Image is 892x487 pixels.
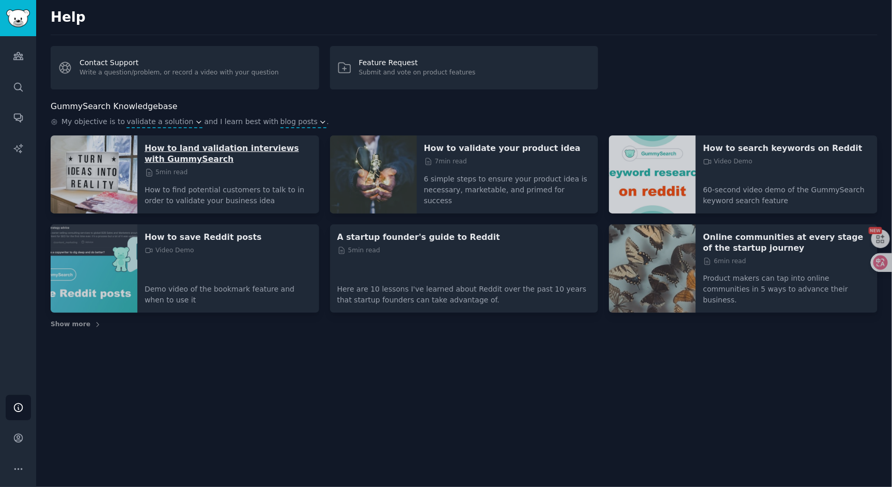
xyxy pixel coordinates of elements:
[359,57,476,68] div: Feature Request
[424,143,591,154] a: How to validate your product idea
[703,266,870,306] p: Product makers can tap into online communities in 5 ways to advance their business.
[337,232,591,242] a: A startup founder's guide to Reddit
[703,232,870,253] a: Online communities at every stage of the startup journey
[703,157,753,166] span: Video Demo
[337,277,591,306] p: Here are 10 lessons I've learned about Reddit over the past 10 years that startup founders can ta...
[145,168,187,177] span: 5 min read
[703,143,870,154] a: How to search keywords on Reddit
[609,135,696,214] img: How to search keywords on Reddit
[51,224,137,313] img: How to save Reddit posts
[51,9,878,26] h2: Help
[424,157,467,166] span: 7 min read
[51,320,90,329] span: Show more
[145,246,194,255] span: Video Demo
[145,177,312,206] p: How to find potential customers to talk to in order to validate your business idea
[703,257,746,266] span: 6 min read
[280,116,318,127] span: blog posts
[127,116,202,127] button: validate a solution
[359,68,476,78] div: Submit and vote on product features
[51,100,177,113] h2: GummySearch Knowledgebase
[145,277,312,306] p: Demo video of the bookmark feature and when to use it
[6,9,30,27] img: GummySearch logo
[51,46,319,89] a: Contact SupportWrite a question/problem, or record a video with your question
[51,135,137,214] img: How to land validation interviews with GummySearch
[145,232,312,242] a: How to save Reddit posts
[61,116,125,128] span: My objective is to
[280,116,327,127] button: blog posts
[330,135,417,214] img: How to validate your product idea
[703,177,870,206] p: 60-second video demo of the GummySearch keyword search feature
[609,224,696,313] img: Online communities at every stage of the startup journey
[51,116,878,128] div: .
[424,166,591,206] p: 6 simple steps to ensure your product idea is necessary, marketable, and primed for success
[330,46,599,89] a: Feature RequestSubmit and vote on product features
[145,143,312,164] a: How to land validation interviews with GummySearch
[205,116,279,128] span: and I learn best with
[127,116,193,127] span: validate a solution
[337,246,380,255] span: 5 min read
